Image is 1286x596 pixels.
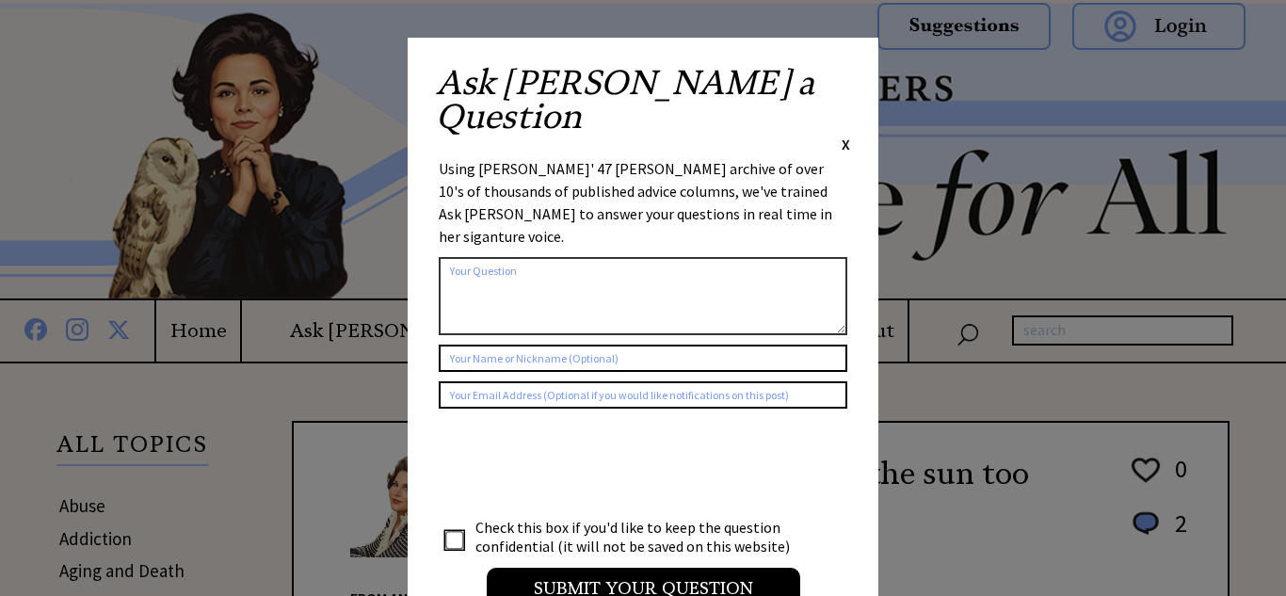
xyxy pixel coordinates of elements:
[439,345,847,372] input: Your Name or Nickname (Optional)
[439,157,847,248] div: Using [PERSON_NAME]' 47 [PERSON_NAME] archive of over 10's of thousands of published advice colum...
[439,381,847,409] input: Your Email Address (Optional if you would like notifications on this post)
[439,427,725,501] iframe: reCAPTCHA
[842,135,850,153] span: X
[474,517,808,556] td: Check this box if you'd like to keep the question confidential (it will not be saved on this webs...
[436,66,850,134] h2: Ask [PERSON_NAME] a Question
